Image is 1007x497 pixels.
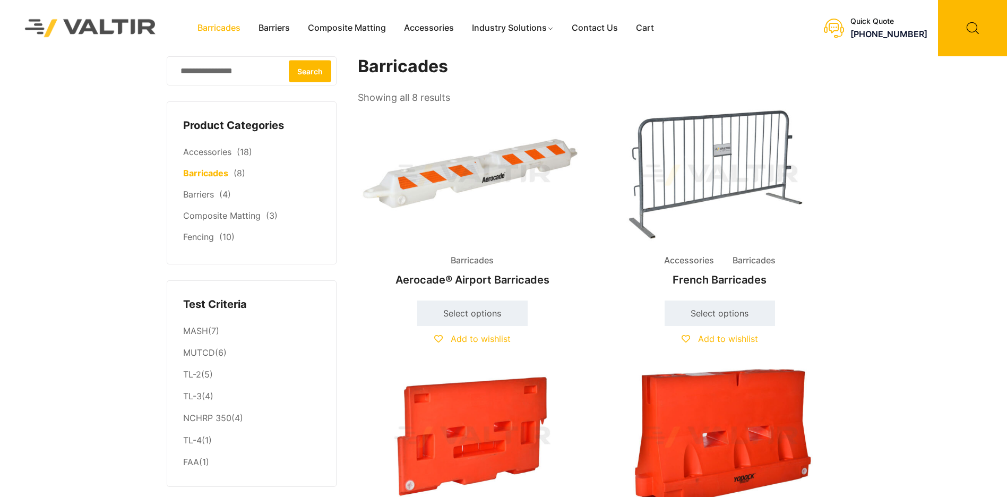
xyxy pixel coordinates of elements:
a: [PHONE_NUMBER] [850,29,927,39]
a: MUTCD [183,347,215,358]
button: Search [289,60,331,82]
a: Industry Solutions [463,20,563,36]
h4: Test Criteria [183,297,320,313]
a: NCHRP 350 [183,413,231,423]
h4: Product Categories [183,118,320,134]
li: (6) [183,342,320,364]
li: (1) [183,451,320,470]
span: (10) [219,232,235,242]
a: Cart [627,20,663,36]
span: Barricades [443,253,502,269]
div: Quick Quote [850,17,927,26]
a: Select options for “Aerocade® Airport Barricades” [417,301,528,326]
a: Composite Matting [299,20,395,36]
li: (4) [183,408,320,430]
span: Barricades [725,253,784,269]
li: (7) [183,320,320,342]
a: Add to wishlist [434,333,511,344]
img: Valtir Rentals [11,5,170,50]
li: (5) [183,364,320,386]
p: Showing all 8 results [358,89,450,107]
h2: Aerocade® Airport Barricades [358,268,587,292]
span: (8) [234,168,245,178]
a: Barricades [183,168,228,178]
span: (3) [266,210,278,221]
h1: Barricades [358,56,836,77]
span: (18) [237,147,252,157]
a: Barricades [188,20,249,36]
a: Accessories [183,147,231,157]
li: (1) [183,430,320,451]
a: Fencing [183,232,214,242]
a: Add to wishlist [682,333,758,344]
li: (4) [183,386,320,408]
a: MASH [183,325,208,336]
a: Select options for “French Barricades” [665,301,775,326]
span: Add to wishlist [451,333,511,344]
a: TL-3 [183,391,202,401]
a: BarricadesAerocade® Airport Barricades [358,106,587,292]
a: Contact Us [563,20,627,36]
span: Accessories [656,253,722,269]
a: Accessories [395,20,463,36]
a: Barriers [183,189,214,200]
a: Composite Matting [183,210,261,221]
a: Barriers [249,20,299,36]
a: FAA [183,457,199,467]
h2: French Barricades [605,268,834,292]
span: (4) [219,189,231,200]
a: Accessories BarricadesFrench Barricades [605,106,834,292]
a: TL-2 [183,369,201,380]
a: TL-4 [183,435,202,445]
span: Add to wishlist [698,333,758,344]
